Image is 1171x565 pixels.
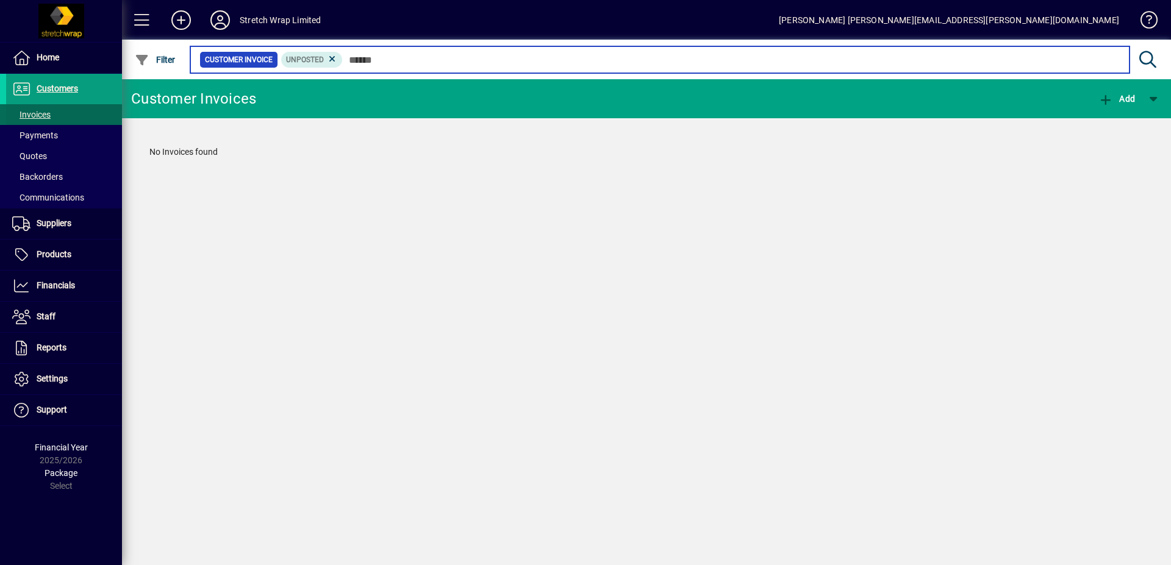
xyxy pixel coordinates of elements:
span: Invoices [12,110,51,119]
span: Reports [37,343,66,352]
a: Reports [6,333,122,363]
div: Stretch Wrap Limited [240,10,321,30]
button: Profile [201,9,240,31]
span: Filter [135,55,176,65]
span: Payments [12,130,58,140]
span: Financials [37,280,75,290]
a: Invoices [6,104,122,125]
span: Communications [12,193,84,202]
span: Products [37,249,71,259]
span: Add [1098,94,1135,104]
span: Customers [37,84,78,93]
span: Support [37,405,67,414]
a: Products [6,240,122,270]
span: Package [45,468,77,478]
a: Communications [6,187,122,208]
span: Settings [37,374,68,383]
span: Staff [37,311,56,321]
button: Add [1095,88,1138,110]
div: Customer Invoices [131,89,256,108]
a: Financials [6,271,122,301]
span: Customer Invoice [205,54,273,66]
button: Filter [132,49,179,71]
span: Backorders [12,172,63,182]
a: Staff [6,302,122,332]
a: Quotes [6,146,122,166]
mat-chip: Customer Invoice Status: Unposted [281,52,343,68]
span: Unposted [286,55,324,64]
a: Support [6,395,122,425]
div: No Invoices found [137,133,1156,171]
span: Home [37,52,59,62]
a: Payments [6,125,122,146]
span: Suppliers [37,218,71,228]
a: Knowledge Base [1131,2,1156,42]
span: Quotes [12,151,47,161]
a: Suppliers [6,208,122,239]
a: Backorders [6,166,122,187]
button: Add [162,9,201,31]
a: Home [6,43,122,73]
div: [PERSON_NAME] [PERSON_NAME][EMAIL_ADDRESS][PERSON_NAME][DOMAIN_NAME] [779,10,1119,30]
span: Financial Year [35,442,88,452]
a: Settings [6,364,122,394]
